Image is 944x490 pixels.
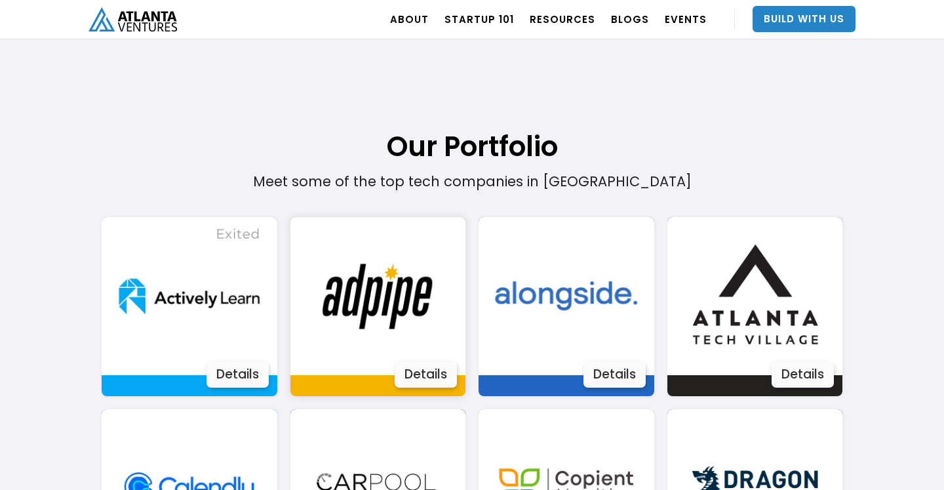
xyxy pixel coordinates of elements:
img: Image 3 [676,217,834,375]
img: Image 3 [110,217,268,375]
div: Details [395,361,457,388]
img: Image 3 [299,217,457,375]
a: Build With Us [753,6,855,32]
div: Details [206,361,269,388]
a: Startup 101 [444,1,514,37]
h1: Our Portfolio [102,23,842,165]
div: Details [772,361,834,388]
a: BLOGS [611,1,649,37]
div: Details [583,361,646,388]
a: ABOUT [390,1,429,37]
a: EVENTS [665,1,707,37]
img: Image 3 [487,217,645,375]
a: RESOURCES [530,1,595,37]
